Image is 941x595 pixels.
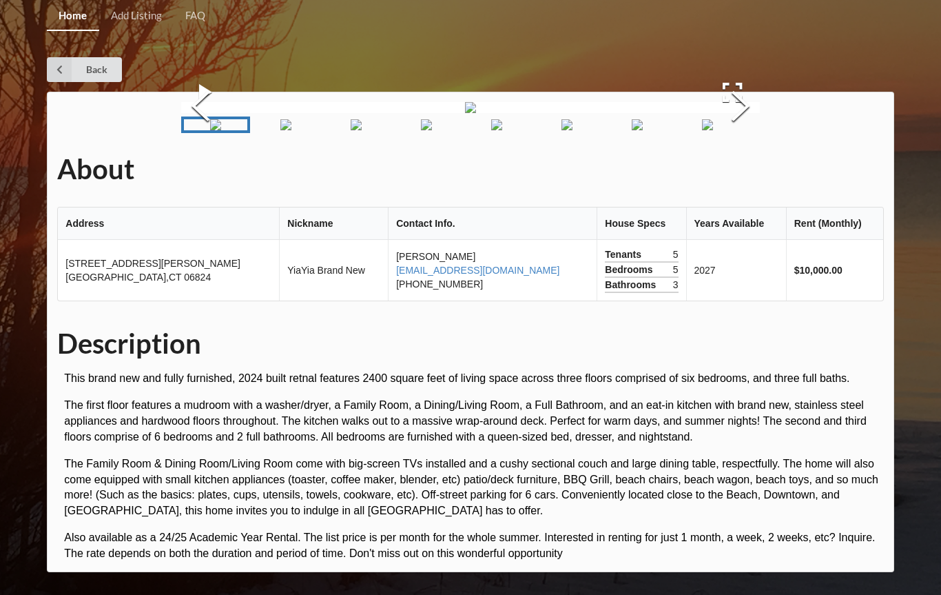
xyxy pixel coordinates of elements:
img: 12SandyWay%2F2024-03-28%2012.59.39.jpg [632,119,643,130]
img: 12SandyWay%2F2024-03-28%2012.41.33.jpg [421,119,432,130]
img: 12SandyWay%2F2024-03-28%2012.54.05.jpg [561,119,572,130]
th: Nickname [279,208,388,240]
th: Address [58,208,279,240]
h1: Description [57,326,883,361]
img: 12SandyWay%2F2024-03-28%2013.06.04.jpg [702,119,713,130]
button: Open Fullscreen [705,72,760,112]
a: Go to Slide 2 [251,117,320,133]
td: 2027 [686,240,786,301]
th: Rent (Monthly) [786,208,883,240]
span: 5 [673,248,679,261]
td: YiaYia Brand New [279,240,388,301]
span: Bedrooms [605,263,656,276]
a: Go to Slide 3 [322,117,391,133]
a: Go to Slide 6 [532,117,601,133]
a: Back [47,57,122,82]
p: The first floor features a mudroom with a washer/dryer, a Family Room, a Dining/Living Room, a Fu... [64,398,883,445]
p: The Family Room & Dining Room/Living Room come with big-screen TVs installed and a cushy sectiona... [64,456,883,519]
img: 12SandyWay%2F2024-03-28%2012.04.06.jpg [280,119,291,130]
img: 12SandyWay%2F2024-03-28%2011.58.55.jpg [465,102,476,113]
span: [STREET_ADDRESS][PERSON_NAME] [65,258,240,269]
div: Thumbnail Navigation [181,117,760,133]
a: Go to Slide 7 [603,117,672,133]
th: House Specs [597,208,685,240]
span: Tenants [605,248,645,261]
a: Go to Slide 8 [673,117,742,133]
th: Years Available [686,208,786,240]
p: This brand new and fully furnished, 2024 built retnal features 2400 square feet of living space a... [64,371,883,387]
img: 12SandyWay%2F2024-03-28%2012.08.18.jpg [351,119,362,130]
th: Contact Info. [388,208,597,240]
td: [PERSON_NAME] [PHONE_NUMBER] [388,240,597,301]
a: Go to Slide 4 [392,117,461,133]
span: 5 [673,263,679,276]
a: Add Listing [99,1,174,31]
button: Next Slide [721,46,760,170]
b: $10,000.00 [794,265,842,276]
a: [EMAIL_ADDRESS][DOMAIN_NAME] [396,265,559,276]
h1: About [57,152,883,187]
a: Go to Slide 5 [462,117,531,133]
span: 3 [673,278,679,292]
button: Previous Slide [181,46,220,170]
p: Also available as a 24/25 Academic Year Rental. The list price is per month for the whole summer.... [64,530,883,562]
img: 12SandyWay%2F2024-03-28%2012.42.21.jpg [491,119,502,130]
a: FAQ [174,1,217,31]
a: Home [47,1,99,31]
span: Bathrooms [605,278,659,292]
span: [GEOGRAPHIC_DATA] , CT 06824 [65,272,211,283]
